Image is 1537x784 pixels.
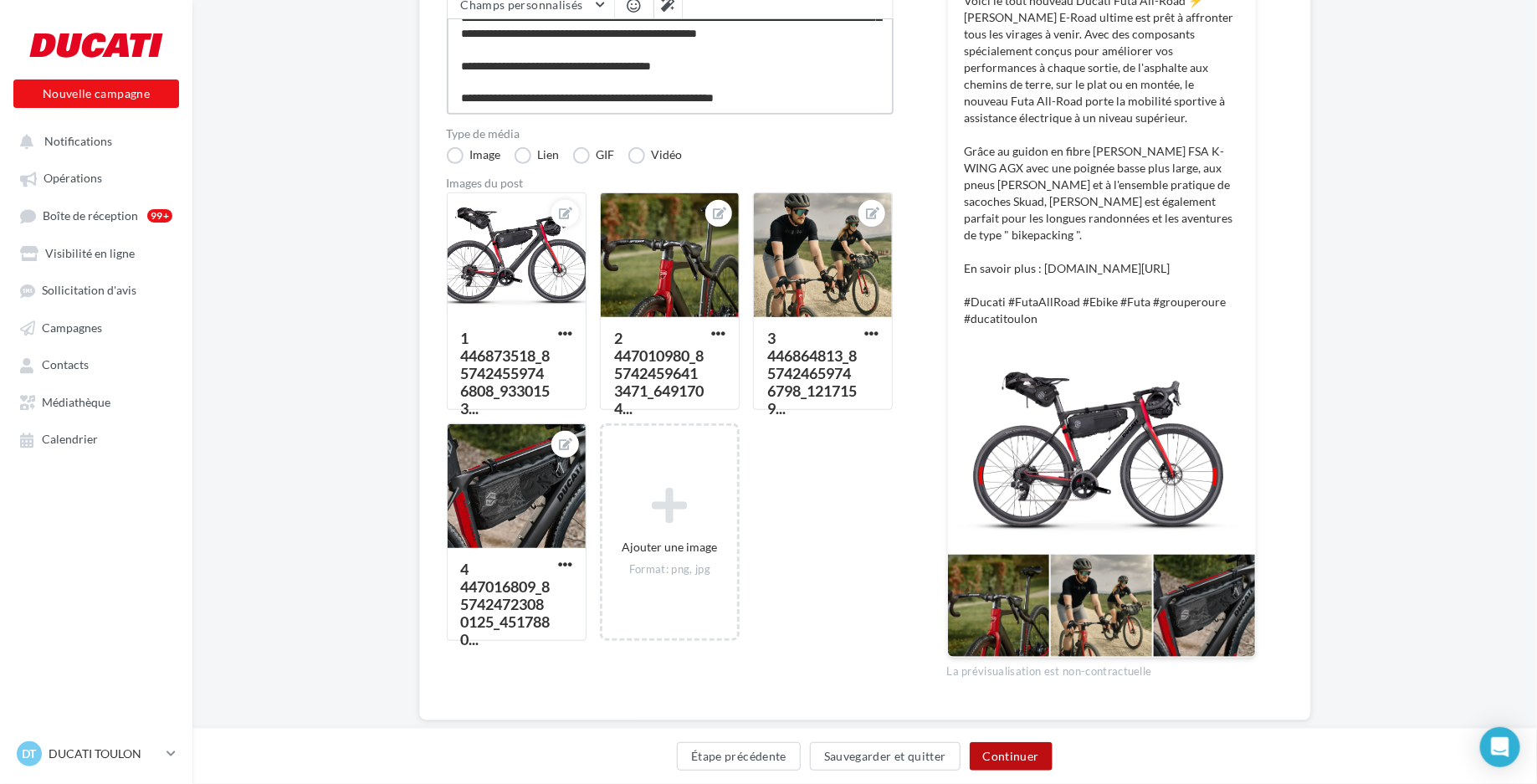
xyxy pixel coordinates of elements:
[447,147,501,164] label: Image
[42,395,110,409] span: Médiathèque
[13,79,179,108] button: Nouvelle campagne
[461,329,551,418] div: 1 446873518_857424559746808_9330153...
[10,162,182,192] a: Opérations
[810,742,961,771] button: Sauvegarder et quitter
[45,246,135,260] span: Visibilité en ligne
[767,329,857,418] div: 3 446864813_857424659746798_1217159...
[461,560,551,648] div: 4 447016809_857424723080125_4517880...
[628,147,683,164] label: Vidéo
[43,208,138,223] span: Boîte de réception
[42,433,98,447] span: Calendrier
[1480,727,1520,767] div: Open Intercom Messenger
[49,746,160,762] p: DUCATI TOULON
[44,134,112,148] span: Notifications
[10,238,182,268] a: Visibilité en ligne
[13,738,179,770] a: DT DUCATI TOULON
[10,387,182,417] a: Médiathèque
[23,746,37,762] span: DT
[147,209,172,223] div: 99+
[10,126,176,156] button: Notifications
[947,658,1257,679] div: La prévisualisation est non-contractuelle
[10,200,182,231] a: Boîte de réception99+
[515,147,560,164] label: Lien
[10,349,182,379] a: Contacts
[42,320,102,335] span: Campagnes
[10,274,182,305] a: Sollicitation d'avis
[447,128,894,140] label: Type de média
[447,177,894,189] div: Images du post
[42,284,136,298] span: Sollicitation d'avis
[10,312,182,342] a: Campagnes
[10,423,182,453] a: Calendrier
[970,742,1053,771] button: Continuer
[44,172,102,186] span: Opérations
[42,358,89,372] span: Contacts
[614,329,704,418] div: 2 447010980_857424596413471_6491704...
[573,147,615,164] label: GIF
[677,742,801,771] button: Étape précédente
